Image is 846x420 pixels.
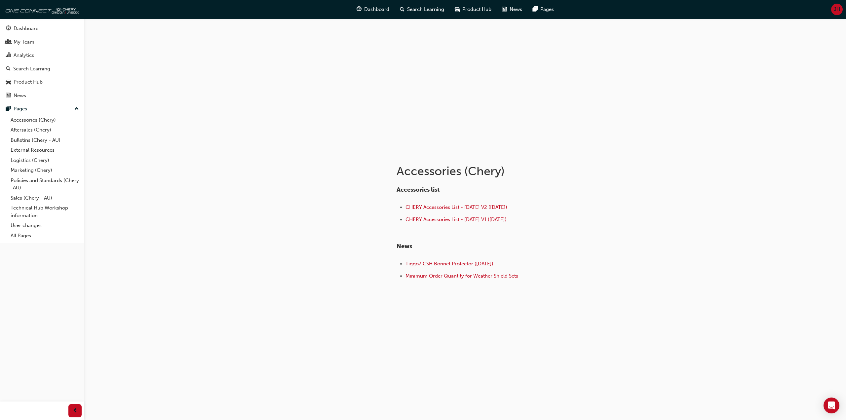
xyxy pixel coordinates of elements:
a: News [3,90,82,102]
span: pages-icon [533,5,538,14]
a: Search Learning [3,63,82,75]
a: search-iconSearch Learning [395,3,449,16]
a: External Resources [8,145,82,155]
span: Accessories list [397,186,440,193]
a: Minimum Order Quantity for Weather Shield Sets [405,273,518,279]
div: News [14,92,26,99]
a: Bulletins (Chery - AU) [8,135,82,145]
span: Product Hub [462,6,491,13]
a: Aftersales (Chery) [8,125,82,135]
span: JH [834,6,840,13]
span: news-icon [502,5,507,14]
span: Search Learning [407,6,444,13]
span: Pages [540,6,554,13]
div: Search Learning [13,65,50,73]
a: Logistics (Chery) [8,155,82,166]
span: News [397,243,412,250]
span: guage-icon [6,26,11,32]
span: pages-icon [6,106,11,112]
div: My Team [14,38,34,46]
span: search-icon [400,5,404,14]
a: news-iconNews [497,3,527,16]
a: User changes [8,220,82,231]
div: Product Hub [14,78,43,86]
a: car-iconProduct Hub [449,3,497,16]
a: Analytics [3,49,82,61]
span: car-icon [455,5,460,14]
a: pages-iconPages [527,3,559,16]
a: Technical Hub Workshop information [8,203,82,220]
span: chart-icon [6,53,11,58]
a: My Team [3,36,82,48]
div: Analytics [14,52,34,59]
span: up-icon [74,105,79,113]
button: Pages [3,103,82,115]
a: CHERY Accessories List - [DATE] V2 ([DATE]) [405,204,507,210]
span: car-icon [6,79,11,85]
a: Dashboard [3,22,82,35]
span: guage-icon [357,5,362,14]
a: Sales (Chery - AU) [8,193,82,203]
span: news-icon [6,93,11,99]
button: DashboardMy TeamAnalyticsSearch LearningProduct HubNews [3,21,82,103]
span: people-icon [6,39,11,45]
a: Marketing (Chery) [8,165,82,175]
button: JH [831,4,843,15]
a: Product Hub [3,76,82,88]
a: Accessories (Chery) [8,115,82,125]
span: Dashboard [364,6,389,13]
h1: Accessories (Chery) [397,164,613,178]
span: News [510,6,522,13]
div: Pages [14,105,27,113]
a: All Pages [8,231,82,241]
img: oneconnect [3,3,79,16]
a: Tiggo7 CSH Bonnet Protector ([DATE]) [405,261,493,267]
a: CHERY Accessories List - [DATE] V1 ([DATE]) [405,216,507,222]
div: Open Intercom Messenger [824,398,839,413]
span: prev-icon [73,407,78,415]
a: Policies and Standards (Chery -AU) [8,175,82,193]
a: guage-iconDashboard [351,3,395,16]
span: search-icon [6,66,11,72]
div: Dashboard [14,25,39,32]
